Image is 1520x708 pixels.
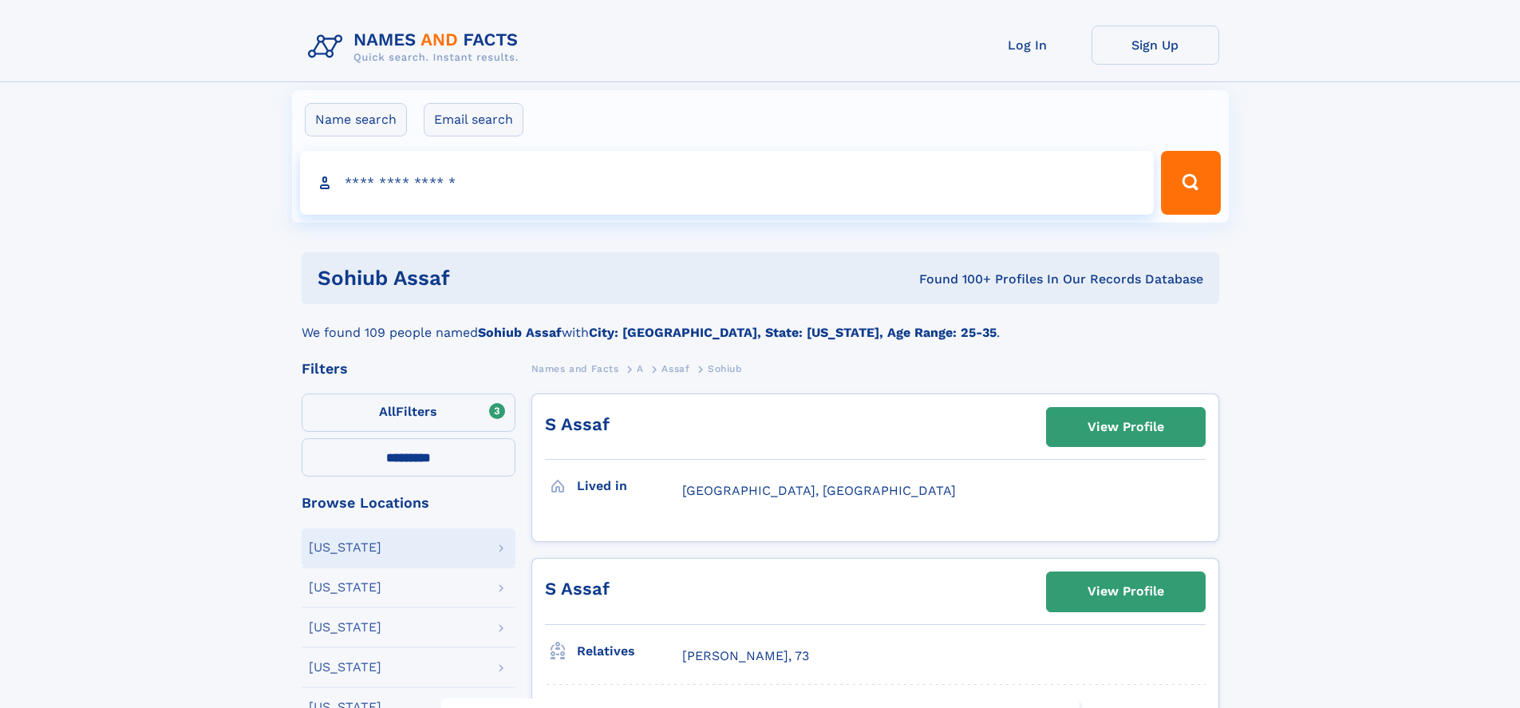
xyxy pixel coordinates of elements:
[682,483,956,498] span: [GEOGRAPHIC_DATA], [GEOGRAPHIC_DATA]
[577,638,682,665] h3: Relatives
[424,103,523,136] label: Email search
[302,394,515,432] label: Filters
[589,325,997,340] b: City: [GEOGRAPHIC_DATA], State: [US_STATE], Age Range: 25-35
[1092,26,1219,65] a: Sign Up
[1088,573,1164,610] div: View Profile
[309,541,381,554] div: [US_STATE]
[545,414,610,434] a: S Assaf
[302,26,531,69] img: Logo Names and Facts
[964,26,1092,65] a: Log In
[300,151,1155,215] input: search input
[1047,572,1205,611] a: View Profile
[318,268,685,288] h1: Sohiub Assaf
[685,271,1203,288] div: Found 100+ Profiles In Our Records Database
[708,363,743,374] span: Sohiub
[309,661,381,674] div: [US_STATE]
[379,404,396,419] span: All
[302,496,515,510] div: Browse Locations
[1047,408,1205,446] a: View Profile
[531,358,619,378] a: Names and Facts
[309,621,381,634] div: [US_STATE]
[661,363,689,374] span: Assaf
[1088,409,1164,445] div: View Profile
[1161,151,1220,215] button: Search Button
[637,358,644,378] a: A
[661,358,689,378] a: Assaf
[305,103,407,136] label: Name search
[302,362,515,376] div: Filters
[637,363,644,374] span: A
[478,325,562,340] b: Sohiub Assaf
[682,647,809,665] a: [PERSON_NAME], 73
[545,579,610,599] a: S Assaf
[309,581,381,594] div: [US_STATE]
[577,473,682,500] h3: Lived in
[302,304,1219,342] div: We found 109 people named with .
